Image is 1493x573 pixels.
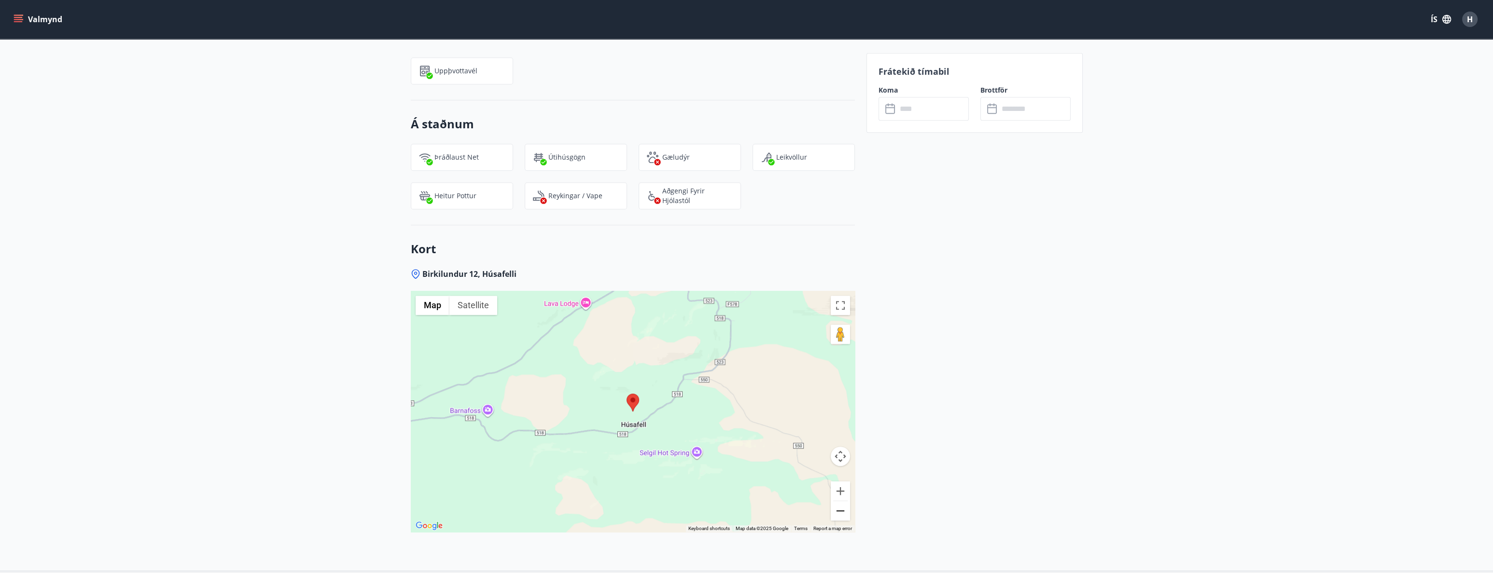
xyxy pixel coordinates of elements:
label: Brottför [980,85,1071,95]
img: HJRyFFsYp6qjeUYhR4dAD8CaCEsnIFYZ05miwXoh.svg [419,151,431,163]
a: Report a map error [813,526,852,531]
button: ÍS [1425,11,1456,28]
p: Gæludýr [662,152,690,162]
button: Drag Pegman onto the map to open Street View [831,325,850,344]
p: Frátekið tímabil [879,65,1071,78]
h3: Á staðnum [411,116,855,132]
img: pxcaIm5dSOV3FS4whs1soiYWTwFQvksT25a9J10C.svg [647,151,658,163]
img: zl1QXYWpuXQflmynrNOhYvHk3MCGPnvF2zCJrr1J.svg [533,151,544,163]
p: Reykingar / Vape [548,191,602,201]
p: Útihúsgögn [548,152,586,162]
img: Google [413,519,445,532]
h3: Kort [411,241,855,257]
button: Zoom out [831,501,850,520]
img: 8IYIKVZQyRlUC6HQIIUSdjpPGRncJsz2RzLgWvp4.svg [647,190,658,202]
span: Map data ©2025 Google [736,526,788,531]
button: Map camera controls [831,447,850,466]
p: Heitur pottur [434,191,476,201]
span: Birkilundur 12, Húsafelli [422,269,516,279]
img: qe69Qk1XRHxUS6SlVorqwOSuwvskut3fG79gUJPU.svg [761,151,772,163]
button: Zoom in [831,481,850,501]
a: Terms (opens in new tab) [794,526,808,531]
button: Toggle fullscreen view [831,296,850,315]
p: Uppþvottavél [434,66,477,76]
p: Leikvöllur [776,152,807,162]
button: Keyboard shortcuts [688,525,730,532]
img: QNIUl6Cv9L9rHgMXwuzGLuiJOj7RKqxk9mBFPqjq.svg [533,190,544,202]
a: Open this area in Google Maps (opens a new window) [413,519,445,532]
img: 7hj2GulIrg6h11dFIpsIzg8Ak2vZaScVwTihwv8g.svg [419,65,431,77]
img: h89QDIuHlAdpqTriuIvuEWkTH976fOgBEOOeu1mi.svg [419,190,431,202]
p: Þráðlaust net [434,152,479,162]
button: Show satellite imagery [449,296,497,315]
label: Koma [879,85,969,95]
p: Aðgengi fyrir hjólastól [662,186,733,205]
button: H [1458,8,1481,31]
button: menu [12,11,66,28]
button: Show street map [416,296,449,315]
span: H [1467,14,1473,25]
